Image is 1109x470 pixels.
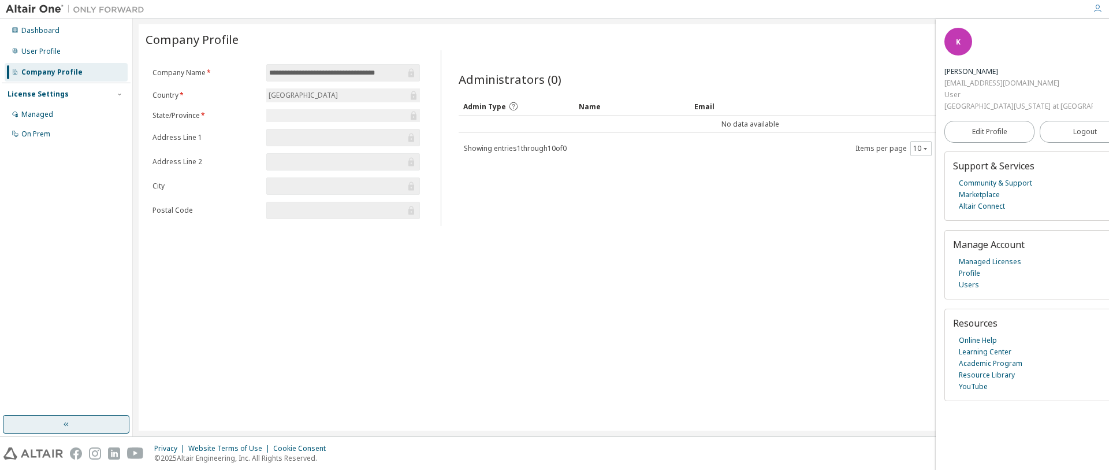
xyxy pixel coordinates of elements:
[944,101,1093,112] div: [GEOGRAPHIC_DATA][US_STATE] at [GEOGRAPHIC_DATA]
[959,256,1021,268] a: Managed Licenses
[21,110,53,119] div: Managed
[944,66,1093,77] div: Kaleon Patterson
[152,111,259,120] label: State/Province
[154,444,188,453] div: Privacy
[953,238,1025,251] span: Manage Account
[154,453,333,463] p: © 2025 Altair Engineering, Inc. All Rights Reserved.
[21,47,61,56] div: User Profile
[127,447,144,460] img: youtube.svg
[959,346,1011,358] a: Learning Center
[956,37,961,47] span: K
[944,77,1093,89] div: [EMAIL_ADDRESS][DOMAIN_NAME]
[266,88,420,102] div: [GEOGRAPHIC_DATA]
[959,279,979,291] a: Users
[959,268,980,279] a: Profile
[463,102,506,112] span: Admin Type
[953,160,1034,172] span: Support & Services
[146,31,239,47] span: Company Profile
[459,71,561,87] span: Administrators (0)
[694,97,801,116] div: Email
[464,143,567,153] span: Showing entries 1 through 10 of 0
[959,335,997,346] a: Online Help
[267,89,340,102] div: [GEOGRAPHIC_DATA]
[1073,126,1097,138] span: Logout
[21,129,50,139] div: On Prem
[108,447,120,460] img: linkedin.svg
[89,447,101,460] img: instagram.svg
[855,141,932,156] span: Items per page
[3,447,63,460] img: altair_logo.svg
[944,121,1034,143] a: Edit Profile
[459,116,1042,133] td: No data available
[959,201,1005,212] a: Altair Connect
[152,182,259,191] label: City
[21,26,59,35] div: Dashboard
[188,444,273,453] div: Website Terms of Use
[959,189,1000,201] a: Marketplace
[70,447,82,460] img: facebook.svg
[152,68,259,77] label: Company Name
[959,381,988,393] a: YouTube
[953,317,998,330] span: Resources
[913,144,929,153] button: 10
[152,133,259,142] label: Address Line 1
[152,206,259,215] label: Postal Code
[273,444,333,453] div: Cookie Consent
[579,97,685,116] div: Name
[944,89,1093,101] div: User
[972,127,1007,136] span: Edit Profile
[21,68,83,77] div: Company Profile
[959,177,1032,189] a: Community & Support
[8,90,69,99] div: License Settings
[152,91,259,100] label: Country
[959,369,1015,381] a: Resource Library
[959,358,1022,369] a: Academic Program
[152,157,259,166] label: Address Line 2
[6,3,150,15] img: Altair One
